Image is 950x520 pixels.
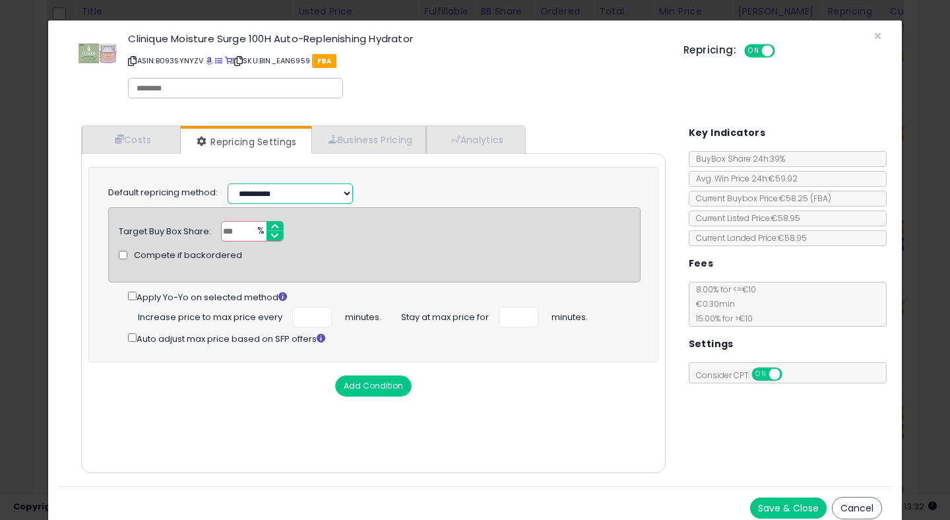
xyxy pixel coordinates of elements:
a: Repricing Settings [181,129,310,155]
h5: Repricing: [683,45,736,55]
span: Stay at max price for [401,307,489,324]
span: OFF [773,46,794,57]
h5: Key Indicators [689,125,766,141]
label: Default repricing method: [108,187,218,199]
span: % [249,222,270,242]
span: Compete if backordered [134,249,242,262]
span: 8.00 % for <= €10 [689,284,756,324]
a: Business Pricing [311,126,427,153]
span: minutes. [345,307,381,324]
h5: Settings [689,336,734,352]
button: Save & Close [750,498,827,519]
h5: Fees [689,255,714,272]
span: ( FBA ) [810,193,831,204]
button: Add Condition [335,375,412,397]
span: €0.30 min [689,298,735,309]
img: 41x7hbK2c0L._SL60_.jpg [78,34,117,73]
span: minutes. [552,307,588,324]
span: Current Buybox Price: [689,193,831,204]
a: Analytics [426,126,524,153]
span: ON [753,369,769,380]
button: Cancel [832,497,882,519]
p: ASIN: B093SYNYZV | SKU: BIN_EAN6959 [128,50,664,71]
div: Auto adjust max price based on SFP offers [128,331,641,346]
span: 15.00 % for > €10 [689,313,753,324]
span: Current Landed Price: €58.95 [689,232,807,244]
span: Consider CPT: [689,370,800,381]
span: OFF [780,369,801,380]
span: Increase price to max price every [138,307,282,324]
a: Your listing only [225,55,232,66]
span: FBA [312,54,336,68]
div: Apply Yo-Yo on selected method [128,289,641,304]
span: Current Listed Price: €58.95 [689,212,800,224]
span: Avg. Win Price 24h: €59.92 [689,173,798,184]
span: ON [745,46,762,57]
h3: Clinique Moisture Surge 100H Auto-Replenishing Hydrator [128,34,664,44]
span: × [873,26,882,46]
span: €58.25 [779,193,831,204]
div: Target Buy Box Share: [119,221,211,238]
a: Costs [82,126,181,153]
a: All offer listings [215,55,222,66]
span: BuyBox Share 24h: 39% [689,153,785,164]
a: BuyBox page [206,55,213,66]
